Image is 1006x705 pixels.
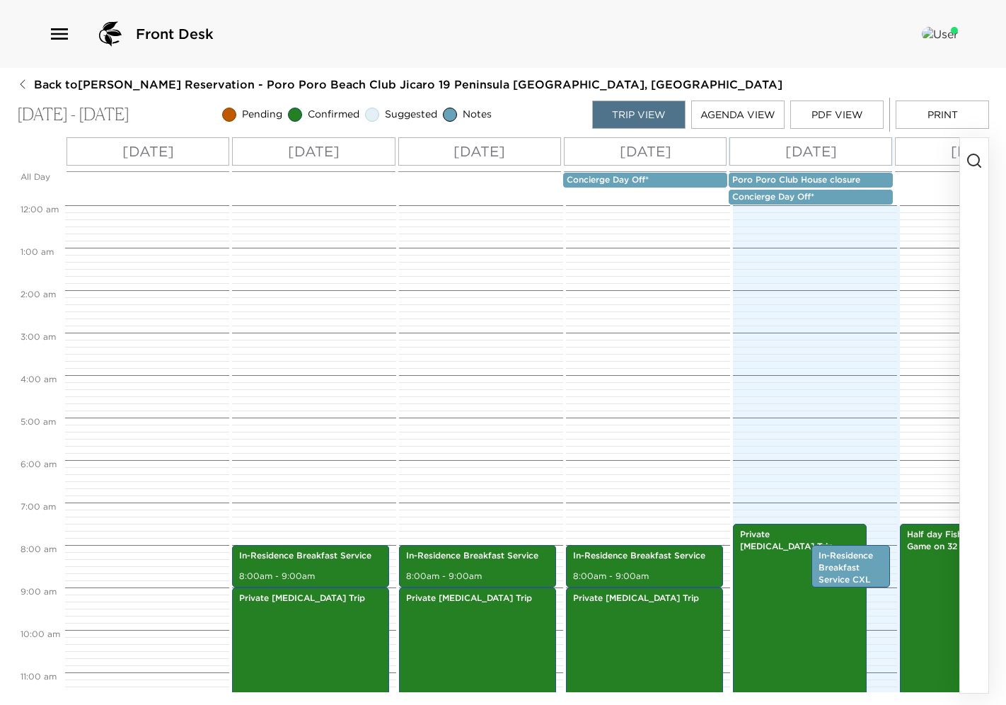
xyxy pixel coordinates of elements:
[93,17,127,51] img: logo
[17,289,59,299] span: 2:00 AM
[17,671,60,682] span: 11:00 AM
[17,331,59,342] span: 3:00 AM
[729,137,892,166] button: [DATE]
[17,459,60,469] span: 6:00 AM
[239,592,382,604] p: Private [MEDICAL_DATA] Trip
[573,592,716,604] p: Private [MEDICAL_DATA] Trip
[740,529,860,553] p: Private [MEDICAL_DATA] Trip
[819,550,883,585] p: In-Residence Breakfast Service CXL
[567,174,724,186] p: Concierge Day Off*
[136,24,214,44] span: Front Desk
[406,550,549,562] p: In-Residence Breakfast Service
[17,501,59,512] span: 7:00 AM
[17,204,62,214] span: 12:00 AM
[17,416,59,427] span: 5:00 AM
[21,171,62,183] p: All Day
[785,141,837,162] p: [DATE]
[398,137,561,166] button: [DATE]
[732,174,889,186] p: Poro Poro Club House closure
[399,545,556,587] div: In-Residence Breakfast Service8:00am - 9:00am
[819,585,883,609] p: 8:00am - 9:00am
[17,105,129,125] p: [DATE] - [DATE]
[790,101,884,129] button: PDF View
[232,137,395,166] button: [DATE]
[17,544,60,554] span: 8:00 AM
[811,545,890,587] div: In-Residence Breakfast Service CXL8:00am - 9:00am
[17,76,782,92] button: Back to[PERSON_NAME] Reservation - Poro Poro Beach Club Jicaro 19 Peninsula [GEOGRAPHIC_DATA], [G...
[288,141,340,162] p: [DATE]
[242,108,282,122] span: Pending
[951,141,1002,162] p: [DATE]
[239,550,382,562] p: In-Residence Breakfast Service
[620,141,671,162] p: [DATE]
[122,141,174,162] p: [DATE]
[406,571,549,583] p: 8:00am - 9:00am
[239,571,382,583] p: 8:00am - 9:00am
[691,101,785,129] button: Agenda View
[564,137,727,166] button: [DATE]
[34,76,782,92] span: Back to [PERSON_NAME] Reservation - Poro Poro Beach Club Jicaro 19 Peninsula [GEOGRAPHIC_DATA], [...
[896,101,989,129] button: Print
[463,108,492,122] span: Notes
[232,545,389,587] div: In-Residence Breakfast Service8:00am - 9:00am
[67,137,229,166] button: [DATE]
[573,550,716,562] p: In-Residence Breakfast Service
[732,191,889,203] p: Concierge Day Off*
[922,27,958,41] img: User
[453,141,505,162] p: [DATE]
[17,374,60,384] span: 4:00 AM
[17,629,64,639] span: 10:00 AM
[17,246,57,257] span: 1:00 AM
[592,101,686,129] button: Trip View
[573,571,716,583] p: 8:00am - 9:00am
[385,108,437,122] span: Suggested
[406,592,549,604] p: Private [MEDICAL_DATA] Trip
[17,586,60,597] span: 9:00 AM
[308,108,359,122] span: Confirmed
[566,545,723,587] div: In-Residence Breakfast Service8:00am - 9:00am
